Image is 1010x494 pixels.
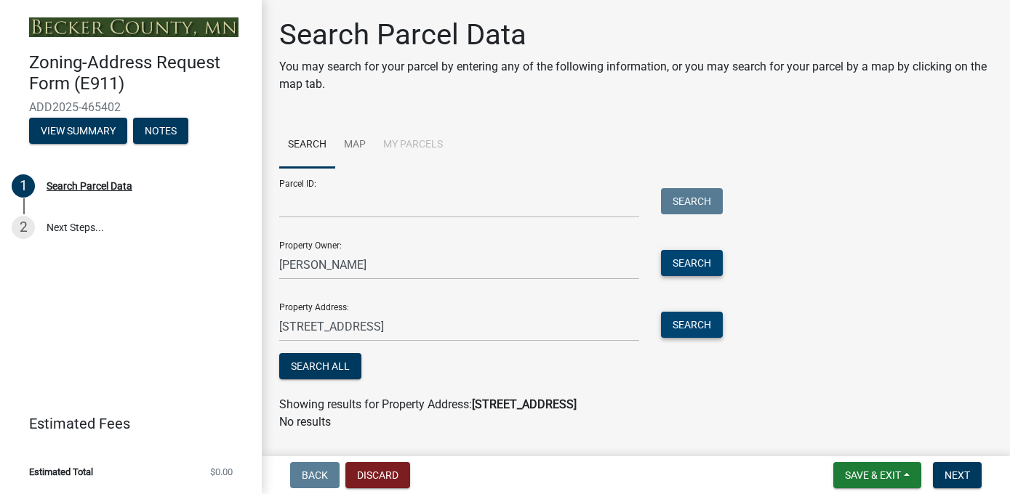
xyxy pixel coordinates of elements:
a: Search [279,122,335,169]
button: View Summary [29,118,127,144]
span: ADD2025-465402 [29,100,233,114]
button: Save & Exit [833,462,921,488]
wm-modal-confirm: Summary [29,126,127,137]
span: $0.00 [210,467,233,477]
strong: [STREET_ADDRESS] [472,397,577,411]
a: Map [335,122,374,169]
button: Search [661,188,723,214]
span: Save & Exit [845,469,901,481]
button: Discard [345,462,410,488]
p: You may search for your parcel by entering any of the following information, or you may search fo... [279,58,993,93]
button: Search [661,250,723,276]
a: Estimated Fees [12,409,239,438]
button: Next [933,462,982,488]
button: Notes [133,118,188,144]
div: 2 [12,216,35,239]
h1: Search Parcel Data [279,17,993,52]
div: Search Parcel Data [47,181,132,191]
div: 1 [12,174,35,198]
span: Back [302,469,328,481]
img: Becker County, Minnesota [29,17,239,37]
button: Search All [279,353,361,379]
wm-modal-confirm: Notes [133,126,188,137]
button: Back [290,462,340,488]
span: Estimated Total [29,467,93,477]
h4: Zoning-Address Request Form (E911) [29,52,250,94]
p: No results [279,413,993,431]
span: Next [945,469,970,481]
div: Showing results for Property Address: [279,396,993,413]
button: Search [661,312,723,338]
